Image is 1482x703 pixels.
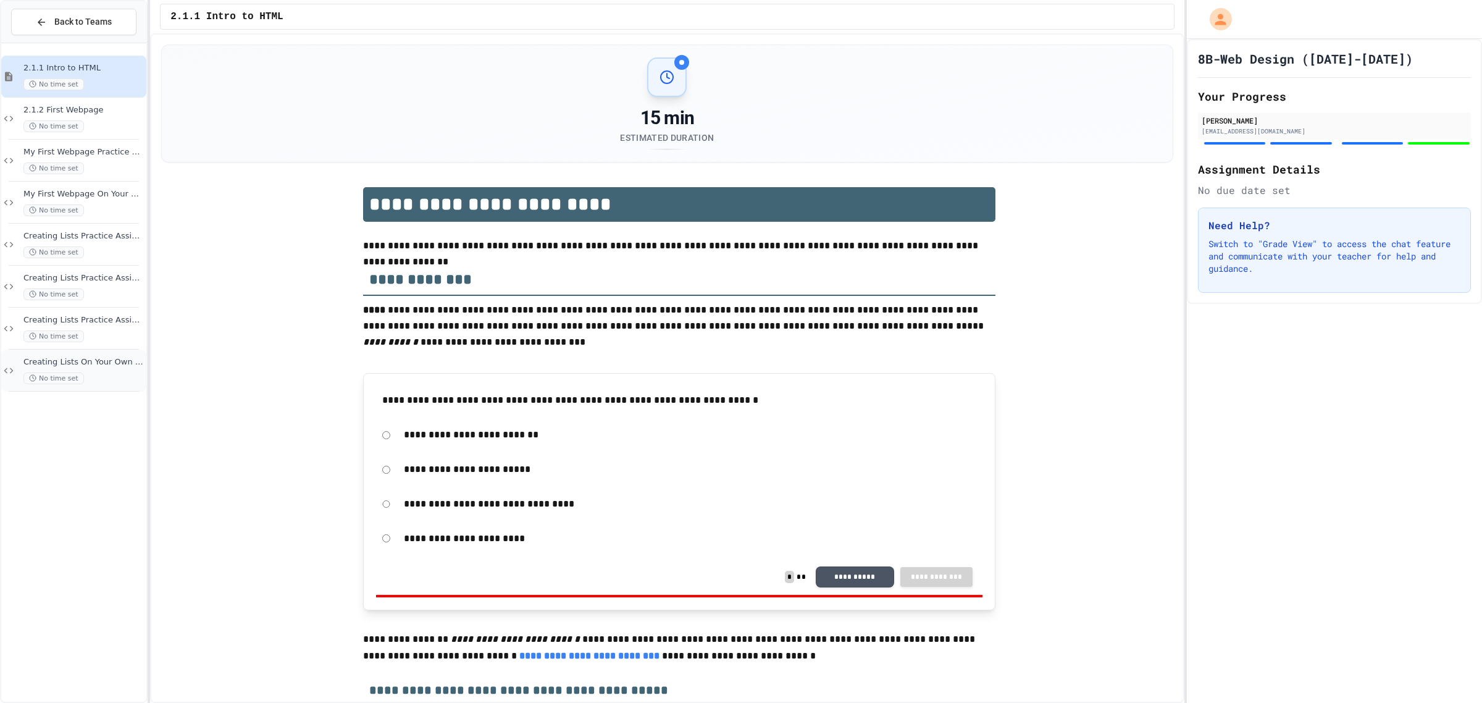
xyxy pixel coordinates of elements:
[23,330,84,342] span: No time set
[23,246,84,258] span: No time set
[11,9,136,35] button: Back to Teams
[23,78,84,90] span: No time set
[1198,88,1471,105] h2: Your Progress
[1202,115,1467,126] div: [PERSON_NAME]
[620,132,714,144] div: Estimated Duration
[1198,183,1471,198] div: No due date set
[23,105,144,116] span: 2.1.2 First Webpage
[170,9,283,24] span: 2.1.1 Intro to HTML
[1208,218,1460,233] h3: Need Help?
[620,107,714,129] div: 15 min
[23,147,144,158] span: My First Webpage Practice with Tags
[1198,50,1413,67] h1: 8B-Web Design ([DATE]-[DATE])
[23,373,84,384] span: No time set
[23,357,144,368] span: Creating Lists On Your Own Assignment
[23,273,144,284] span: Creating Lists Practice Assignment 2
[1197,5,1235,33] div: My Account
[23,120,84,132] span: No time set
[23,162,84,174] span: No time set
[23,189,144,200] span: My First Webpage On Your Own Asssignment
[23,231,144,242] span: Creating Lists Practice Assignment 1
[1208,238,1460,275] p: Switch to "Grade View" to access the chat feature and communicate with your teacher for help and ...
[23,204,84,216] span: No time set
[23,63,144,74] span: 2.1.1 Intro to HTML
[1202,127,1467,136] div: [EMAIL_ADDRESS][DOMAIN_NAME]
[1198,161,1471,178] h2: Assignment Details
[23,288,84,300] span: No time set
[54,15,112,28] span: Back to Teams
[23,315,144,326] span: Creating Lists Practice Assignment 3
